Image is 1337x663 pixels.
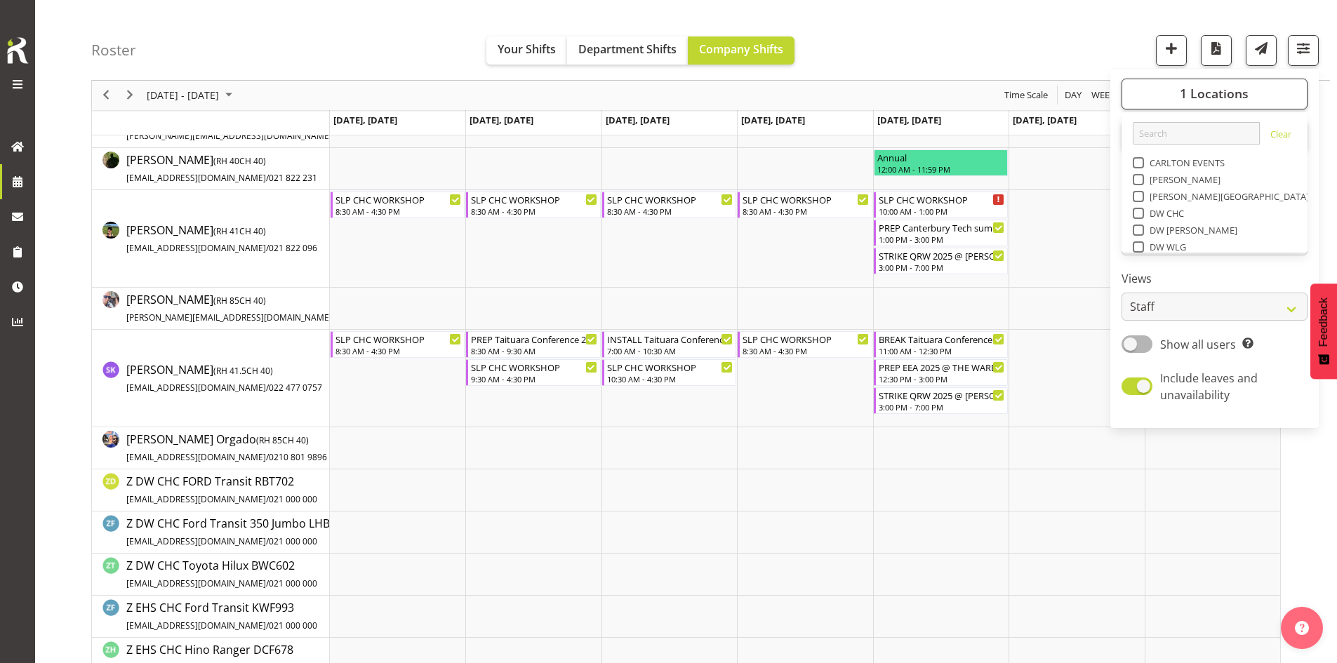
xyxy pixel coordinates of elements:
[1144,191,1310,202] span: [PERSON_NAME][GEOGRAPHIC_DATA]
[269,577,317,589] span: 021 000 000
[1246,35,1277,66] button: Send a list of all shifts for the selected filtered period to all rostered employees.
[874,192,1008,218] div: Rosey McKimmie"s event - SLP CHC WORKSHOP Begin From Friday, September 5, 2025 at 10:00:00 AM GMT...
[743,192,868,206] div: SLP CHC WORKSHOP
[879,360,1004,374] div: PREP EEA 2025 @ THE WAREHOUSE
[92,330,330,427] td: Stuart Korunic resource
[126,493,266,505] span: [EMAIL_ADDRESS][DOMAIN_NAME]
[879,332,1004,346] div: BREAK Taituara Conference 2025 @ [GEOGRAPHIC_DATA] On Site @ 1130
[145,87,239,105] button: September 2025
[1144,208,1185,219] span: DW CHC
[216,295,239,307] span: RH 85
[118,81,142,110] div: next period
[269,493,317,505] span: 021 000 000
[879,220,1004,234] div: PREP Canterbury Tech summit 2025 @ CHC
[688,36,794,65] button: Company Shifts
[1201,35,1232,66] button: Download a PDF of the roster according to the set date range.
[1089,87,1118,105] button: Timeline Week
[879,345,1004,356] div: 11:00 AM - 12:30 PM
[126,222,317,255] a: [PERSON_NAME](RH 41CH 40)[EMAIL_ADDRESS][DOMAIN_NAME]/021 822 096
[879,401,1004,413] div: 3:00 PM - 7:00 PM
[879,388,1004,402] div: STRIKE QRW 2025 @ [PERSON_NAME] On Site @ 1530
[126,152,317,185] a: [PERSON_NAME](RH 40CH 40)[EMAIL_ADDRESS][DOMAIN_NAME]/021 822 231
[466,331,600,358] div: Stuart Korunic"s event - PREP Taituara Conference 2025 @ WAREHOUSE Begin From Tuesday, September ...
[126,292,383,324] span: [PERSON_NAME]
[1144,174,1221,185] span: [PERSON_NAME]
[92,148,330,190] td: Micah Hetrick resource
[743,345,868,356] div: 8:30 AM - 4:30 PM
[879,262,1004,273] div: 3:00 PM - 7:00 PM
[607,373,733,384] div: 10:30 AM - 4:30 PM
[266,172,269,184] span: /
[1122,79,1308,109] button: 1 Locations
[1160,337,1236,352] span: Show all users
[1002,87,1051,105] button: Time Scale
[126,577,266,589] span: [EMAIL_ADDRESS][DOMAIN_NAME]
[97,87,116,105] button: Previous
[331,192,465,218] div: Rosey McKimmie"s event - SLP CHC WORKSHOP Begin From Monday, September 1, 2025 at 8:30:00 AM GMT+...
[879,373,1004,384] div: 12:30 PM - 3:00 PM
[335,206,461,217] div: 8:30 AM - 4:30 PM
[607,345,733,356] div: 7:00 AM - 10:30 AM
[1144,241,1187,253] span: DW WLG
[126,362,322,394] span: [PERSON_NAME]
[92,554,330,596] td: Z DW CHC Toyota Hilux BWC602 resource
[126,222,317,255] span: [PERSON_NAME]
[266,535,269,547] span: /
[874,220,1008,246] div: Rosey McKimmie"s event - PREP Canterbury Tech summit 2025 @ CHC Begin From Friday, September 5, 2...
[269,172,317,184] span: 021 822 231
[1295,621,1309,635] img: help-xxl-2.png
[92,469,330,511] td: Z DW CHC FORD Transit RBT702 resource
[1310,283,1337,379] button: Feedback - Show survey
[470,114,533,126] span: [DATE], [DATE]
[269,451,327,463] span: 0210 801 9896
[1133,122,1260,145] input: Search
[1063,87,1084,105] button: Timeline Day
[256,434,309,446] span: ( CH 40)
[126,291,383,325] a: [PERSON_NAME](RH 85CH 40)[PERSON_NAME][EMAIL_ADDRESS][DOMAIN_NAME]
[1144,157,1225,168] span: CARLTON EVENTS
[126,557,317,591] a: Z DW CHC Toyota Hilux BWC602[EMAIL_ADDRESS][DOMAIN_NAME]/021 000 000
[269,242,317,254] span: 021 822 096
[266,620,269,631] span: /
[94,81,118,110] div: previous period
[126,382,266,394] span: [EMAIL_ADDRESS][DOMAIN_NAME]
[874,248,1008,274] div: Rosey McKimmie"s event - STRIKE QRW 2025 @ TE PAE On Site @ 1530 Begin From Friday, September 5, ...
[1288,35,1319,66] button: Filter Shifts
[126,431,327,464] span: [PERSON_NAME] Orgado
[607,332,733,346] div: INSTALL Taituara Conference 2025 @ [GEOGRAPHIC_DATA] On Site @ 0730
[213,295,266,307] span: ( CH 40)
[874,149,1008,176] div: Micah Hetrick"s event - Annual Begin From Friday, September 5, 2025 at 12:00:00 AM GMT+12:00 Ends...
[92,190,330,288] td: Rosey McKimmie resource
[471,345,597,356] div: 8:30 AM - 9:30 AM
[335,345,461,356] div: 8:30 AM - 4:30 PM
[126,130,332,142] span: [PERSON_NAME][EMAIL_ADDRESS][DOMAIN_NAME]
[471,192,597,206] div: SLP CHC WORKSHOP
[743,332,868,346] div: SLP CHC WORKSHOP
[91,42,136,58] h4: Roster
[567,36,688,65] button: Department Shifts
[607,360,733,374] div: SLP CHC WORKSHOP
[738,192,872,218] div: Rosey McKimmie"s event - SLP CHC WORKSHOP Begin From Thursday, September 4, 2025 at 8:30:00 AM GM...
[1160,370,1258,403] span: Include leaves and unavailability
[266,493,269,505] span: /
[1063,87,1083,105] span: Day
[874,387,1008,414] div: Stuart Korunic"s event - STRIKE QRW 2025 @ TE PAE On Site @ 1530 Begin From Friday, September 5, ...
[879,248,1004,262] div: STRIKE QRW 2025 @ [PERSON_NAME] On Site @ 1530
[578,41,677,57] span: Department Shifts
[331,331,465,358] div: Stuart Korunic"s event - SLP CHC WORKSHOP Begin From Monday, September 1, 2025 at 8:30:00 AM GMT+...
[877,163,1004,175] div: 12:00 AM - 11:59 PM
[4,35,32,66] img: Rosterit icon logo
[92,427,330,469] td: Wiliam Cordeiro Orgado resource
[743,206,868,217] div: 8:30 AM - 4:30 PM
[486,36,567,65] button: Your Shifts
[216,155,239,167] span: RH 40
[333,114,397,126] span: [DATE], [DATE]
[216,225,239,237] span: RH 41
[741,114,805,126] span: [DATE], [DATE]
[607,192,733,206] div: SLP CHC WORKSHOP
[266,451,269,463] span: /
[266,382,269,394] span: /
[699,41,783,57] span: Company Shifts
[738,331,872,358] div: Stuart Korunic"s event - SLP CHC WORKSHOP Begin From Thursday, September 4, 2025 at 8:30:00 AM GM...
[471,360,597,374] div: SLP CHC WORKSHOP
